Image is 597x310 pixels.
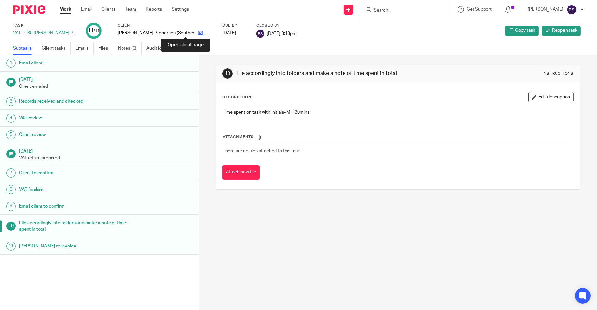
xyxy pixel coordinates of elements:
a: Reports [146,6,162,13]
div: 8 [6,185,16,194]
h1: [PERSON_NAME] to invoice [19,241,135,251]
span: Copy task [515,27,535,34]
p: Time spent on task with initials- MH 30mins [223,109,573,116]
span: Attachments [223,135,254,139]
a: Copy task [505,26,539,36]
input: Search [373,8,431,14]
img: svg%3E [256,30,264,38]
div: 1 [6,59,16,68]
p: Description [222,95,251,100]
span: [DATE] 3:13pm [267,31,297,36]
a: Subtasks [13,42,37,55]
div: 3 [6,97,16,106]
div: 4 [6,114,16,123]
span: Reopen task [552,27,577,34]
p: Client emailed [19,83,192,90]
div: 11 [88,27,99,34]
small: /11 [94,29,99,33]
label: Due by [222,23,248,28]
h1: Client to confirm [19,168,135,178]
div: 5 [6,130,16,139]
div: 7 [6,168,16,178]
span: Get Support [467,7,492,12]
label: Task [13,23,78,28]
p: [PERSON_NAME] Properties (Southern) Ltd [118,30,195,36]
h1: [DATE] [19,75,192,83]
h1: File accordingly into folders and make a note of time spent in total [236,70,412,77]
span: There are no files attached to this task. [223,149,301,153]
a: Clients [101,6,116,13]
a: Email [81,6,92,13]
h1: File accordingly into folders and make a note of time spent in total [19,218,135,235]
a: Client tasks [42,42,71,55]
a: Reopen task [542,26,581,36]
div: 11 [6,242,16,251]
a: Emails [76,42,94,55]
a: Audit logs [146,42,171,55]
label: Client [118,23,214,28]
button: Attach new file [222,165,260,180]
a: Files [99,42,113,55]
h1: VAT review [19,113,135,123]
div: VAT - G85 [PERSON_NAME] Properties (Southern) Ltd - SAGE [13,30,78,36]
a: Notes (0) [118,42,142,55]
h1: Email client [19,58,135,68]
a: Team [125,6,136,13]
div: [DATE] [222,30,248,36]
div: Instructions [543,71,574,76]
h1: Client review [19,130,135,140]
img: svg%3E [567,5,577,15]
h1: [DATE] [19,146,192,155]
div: 10 [6,222,16,231]
div: 10 [222,68,233,79]
div: 9 [6,202,16,211]
p: VAT return prepared [19,155,192,161]
a: Work [60,6,71,13]
button: Edit description [528,92,574,102]
h1: Records received and checked [19,97,135,106]
label: Closed by [256,23,297,28]
a: Settings [172,6,189,13]
img: Pixie [13,5,45,14]
p: [PERSON_NAME] [528,6,563,13]
h1: Email client to confirm [19,201,135,211]
h1: VAT finalise [19,185,135,194]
